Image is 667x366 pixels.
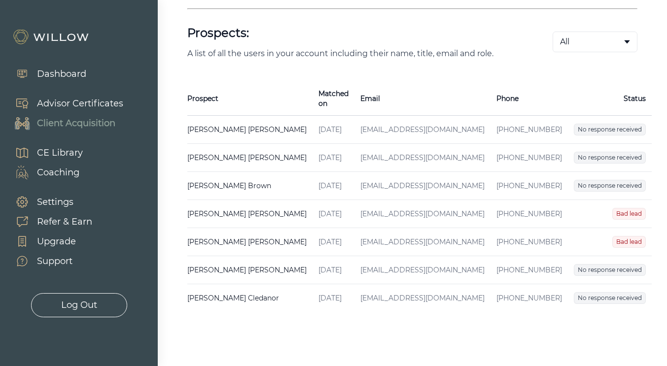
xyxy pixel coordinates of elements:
span: All [560,36,569,48]
td: [EMAIL_ADDRESS][DOMAIN_NAME] [354,256,491,284]
span: Bad lead [612,208,646,220]
span: No response received [574,152,646,164]
td: [PHONE_NUMBER] [491,144,568,172]
div: Upgrade [37,235,76,248]
div: Log Out [61,299,97,312]
p: A list of all the users in your account including their name, title, email and role. [187,49,521,58]
div: Coaching [37,166,79,179]
td: [DATE] [313,284,354,312]
span: Bad lead [612,236,646,248]
span: No response received [574,264,646,276]
td: [DATE] [313,116,354,144]
td: [PHONE_NUMBER] [491,284,568,312]
img: Willow [12,29,91,45]
td: [PHONE_NUMBER] [491,228,568,256]
td: [EMAIL_ADDRESS][DOMAIN_NAME] [354,116,491,144]
td: [EMAIL_ADDRESS][DOMAIN_NAME] [354,200,491,228]
a: CE Library [5,143,83,163]
td: [EMAIL_ADDRESS][DOMAIN_NAME] [354,144,491,172]
th: Phone [491,82,568,116]
a: Refer & Earn [5,212,92,232]
a: Client Acquisition [5,113,123,133]
td: [PERSON_NAME] Cledanor [187,284,313,312]
td: [EMAIL_ADDRESS][DOMAIN_NAME] [354,228,491,256]
td: [PHONE_NUMBER] [491,172,568,200]
a: Coaching [5,163,83,182]
td: [PERSON_NAME] [PERSON_NAME] [187,144,313,172]
div: Client Acquisition [37,117,115,130]
td: [PHONE_NUMBER] [491,116,568,144]
th: Matched on [313,82,354,116]
td: [PERSON_NAME] [PERSON_NAME] [187,256,313,284]
td: [DATE] [313,256,354,284]
a: Settings [5,192,92,212]
td: [PHONE_NUMBER] [491,200,568,228]
span: No response received [574,124,646,135]
td: [DATE] [313,172,354,200]
div: Refer & Earn [37,215,92,229]
span: No response received [574,292,646,304]
span: No response received [574,180,646,192]
td: [EMAIL_ADDRESS][DOMAIN_NAME] [354,172,491,200]
td: [PERSON_NAME] Brown [187,172,313,200]
a: Advisor Certificates [5,94,123,113]
td: [DATE] [313,228,354,256]
td: [PERSON_NAME] [PERSON_NAME] [187,116,313,144]
div: CE Library [37,146,83,160]
span: caret-down [623,38,631,46]
td: [PERSON_NAME] [PERSON_NAME] [187,200,313,228]
td: [PERSON_NAME] [PERSON_NAME] [187,228,313,256]
div: Support [37,255,72,268]
h1: Prospects: [187,25,521,41]
div: Advisor Certificates [37,97,123,110]
a: Upgrade [5,232,92,251]
th: Prospect [187,82,313,116]
div: Dashboard [37,67,86,81]
th: Status [568,82,652,116]
td: [PHONE_NUMBER] [491,256,568,284]
td: [DATE] [313,144,354,172]
div: Settings [37,196,73,209]
td: [EMAIL_ADDRESS][DOMAIN_NAME] [354,284,491,312]
th: Email [354,82,491,116]
td: [DATE] [313,200,354,228]
a: Dashboard [5,64,86,84]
